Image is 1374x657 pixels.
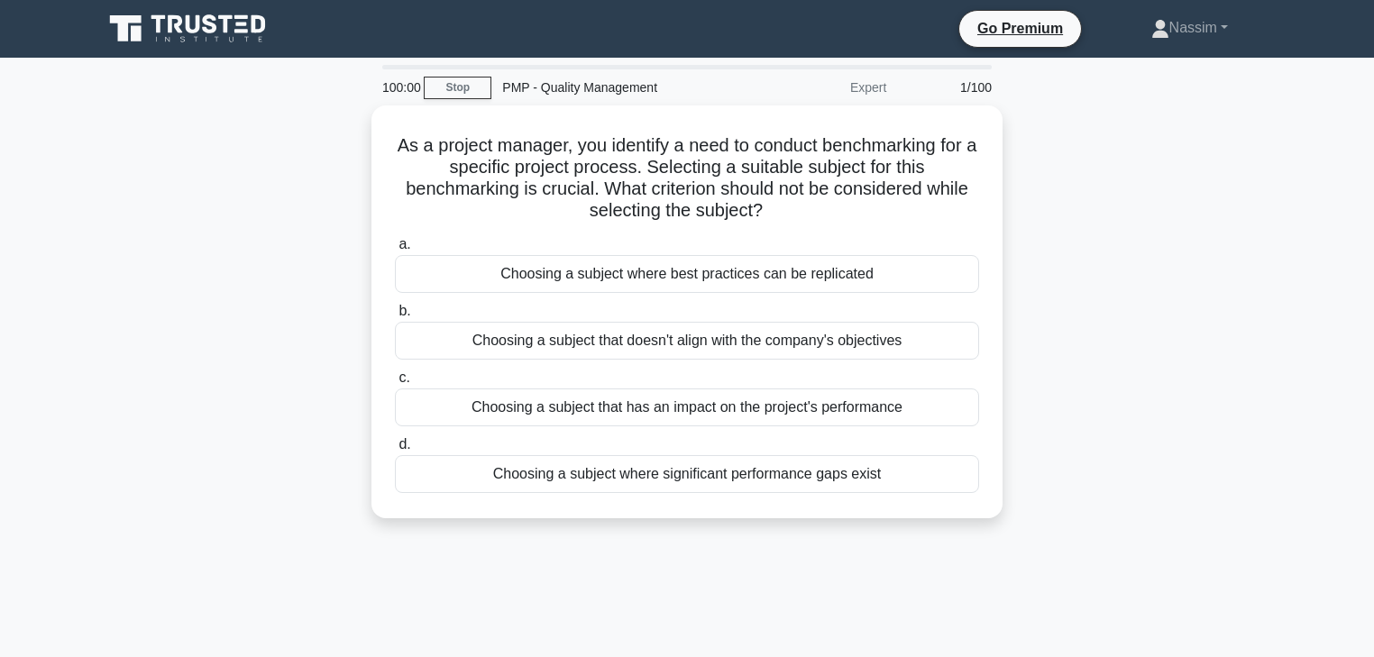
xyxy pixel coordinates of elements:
[739,69,897,105] div: Expert
[398,236,410,251] span: a.
[395,455,979,493] div: Choosing a subject where significant performance gaps exist
[897,69,1003,105] div: 1/100
[1108,10,1271,46] a: Nassim
[398,370,409,385] span: c.
[398,436,410,452] span: d.
[393,134,981,223] h5: As a project manager, you identify a need to conduct benchmarking for a specific project process....
[966,17,1074,40] a: Go Premium
[395,322,979,360] div: Choosing a subject that doesn't align with the company's objectives
[395,255,979,293] div: Choosing a subject where best practices can be replicated
[424,77,491,99] a: Stop
[398,303,410,318] span: b.
[371,69,424,105] div: 100:00
[491,69,739,105] div: PMP - Quality Management
[395,388,979,426] div: Choosing a subject that has an impact on the project's performance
